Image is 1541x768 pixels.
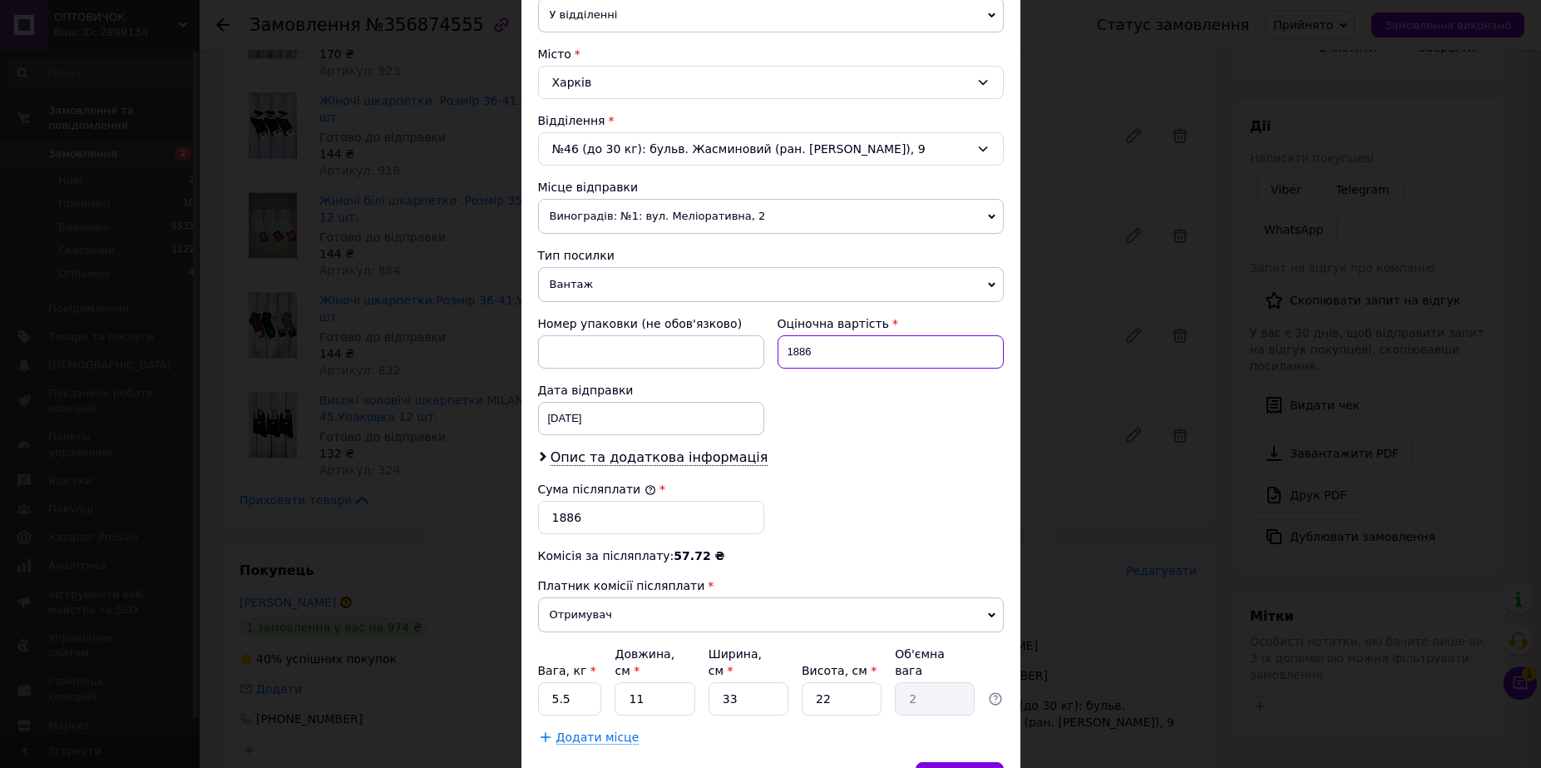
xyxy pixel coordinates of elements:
[778,315,1004,332] div: Оціночна вартість
[538,548,1004,564] div: Комісія за післяплату:
[615,647,674,677] label: Довжина, см
[538,132,1004,166] div: №46 (до 30 кг): бульв. Жасминовий (ран. [PERSON_NAME]), 9
[551,449,768,466] span: Опис та додаткова інформація
[538,597,1004,632] span: Отримувач
[802,664,877,677] label: Висота, см
[538,267,1004,302] span: Вантаж
[538,199,1004,234] span: Виноградів: №1: вул. Меліоративна, 2
[538,483,656,496] label: Сума післяплати
[709,647,762,677] label: Ширина, см
[895,646,975,679] div: Об'ємна вага
[538,249,615,262] span: Тип посилки
[674,549,724,562] span: 57.72 ₴
[538,112,1004,129] div: Відділення
[538,46,1004,62] div: Місто
[538,66,1004,99] div: Харків
[556,731,640,745] span: Додати місце
[538,181,639,194] span: Місце відправки
[538,382,764,399] div: Дата відправки
[538,579,705,592] span: Платник комісії післяплати
[538,664,596,677] label: Вага, кг
[538,315,764,332] div: Номер упаковки (не обов'язково)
